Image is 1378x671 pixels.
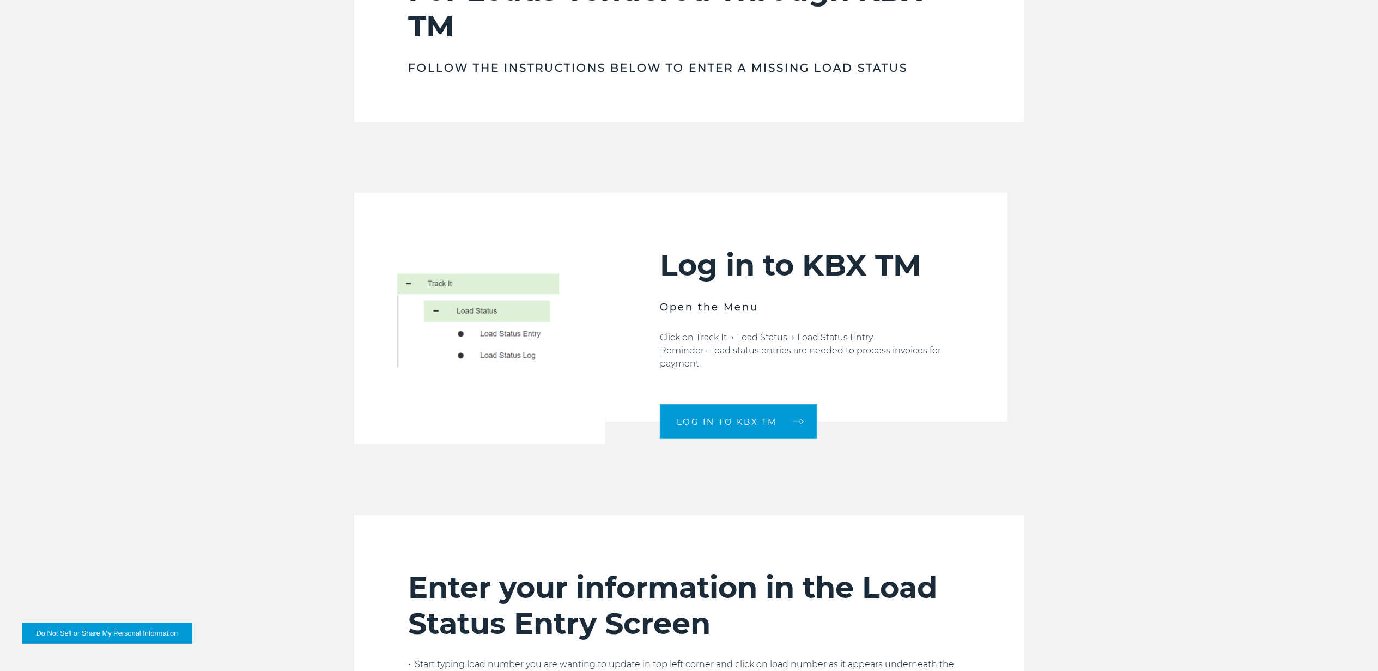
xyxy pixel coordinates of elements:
[677,418,777,426] span: LOG IN TO KBX TM
[409,60,970,76] h3: Follow the instructions below to enter a missing load status
[660,404,817,439] a: LOG IN TO KBX TM arrow arrow
[660,247,953,283] h2: Log in to KBX TM
[409,570,970,642] h2: Enter your information in the Load Status Entry Screen
[660,331,953,370] p: Click on Track It → Load Status → Load Status Entry Reminder- Load status entries are needed to p...
[22,623,192,644] button: Do Not Sell or Share My Personal Information
[660,300,953,315] h3: Open the Menu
